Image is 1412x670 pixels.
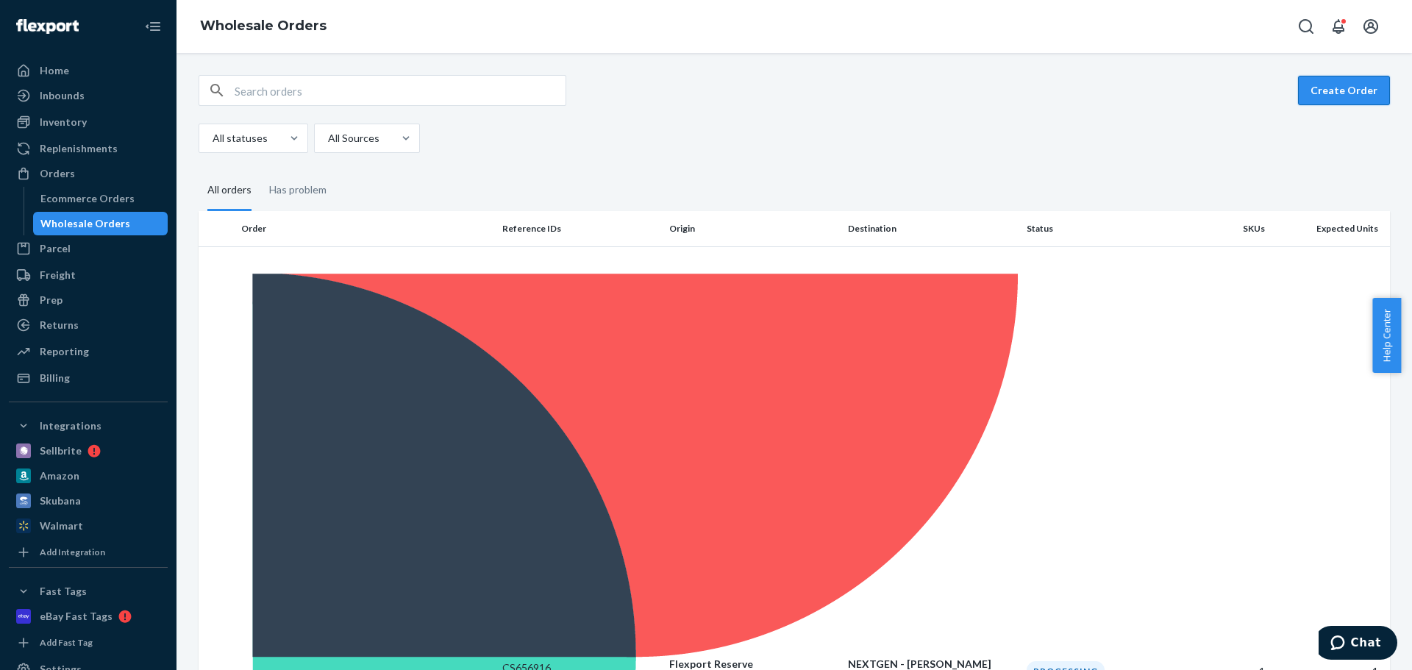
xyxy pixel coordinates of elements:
[40,268,76,282] div: Freight
[40,141,118,156] div: Replenishments
[842,211,1021,246] th: Destination
[40,443,82,458] div: Sellbrite
[9,544,168,561] a: Add Integration
[40,584,87,599] div: Fast Tags
[188,5,338,48] ol: breadcrumbs
[663,211,842,246] th: Origin
[9,366,168,390] a: Billing
[1291,12,1321,41] button: Open Search Box
[9,464,168,488] a: Amazon
[9,514,168,538] a: Walmart
[9,580,168,603] button: Fast Tags
[40,318,79,332] div: Returns
[1188,211,1271,246] th: SKUs
[9,313,168,337] a: Returns
[40,166,75,181] div: Orders
[40,216,130,231] div: Wholesale Orders
[9,263,168,287] a: Freight
[40,191,135,206] div: Ecommerce Orders
[327,131,328,146] input: All Sources
[235,76,566,105] input: Search orders
[1021,211,1188,246] th: Status
[40,493,81,508] div: Skubana
[207,171,252,211] div: All orders
[40,636,93,649] div: Add Fast Tag
[1324,12,1353,41] button: Open notifications
[9,288,168,312] a: Prep
[138,12,168,41] button: Close Navigation
[33,212,168,235] a: Wholesale Orders
[33,187,168,210] a: Ecommerce Orders
[40,468,79,483] div: Amazon
[9,84,168,107] a: Inbounds
[16,19,79,34] img: Flexport logo
[40,344,89,359] div: Reporting
[9,340,168,363] a: Reporting
[200,18,327,34] a: Wholesale Orders
[40,609,113,624] div: eBay Fast Tags
[9,414,168,438] button: Integrations
[40,371,70,385] div: Billing
[40,293,63,307] div: Prep
[1319,626,1397,663] iframe: Opens a widget where you can chat to one of our agents
[9,237,168,260] a: Parcel
[1356,12,1386,41] button: Open account menu
[40,115,87,129] div: Inventory
[496,211,663,246] th: Reference IDs
[9,137,168,160] a: Replenishments
[235,211,496,246] th: Order
[9,489,168,513] a: Skubana
[9,439,168,463] a: Sellbrite
[9,59,168,82] a: Home
[1271,211,1390,246] th: Expected Units
[9,634,168,652] a: Add Fast Tag
[40,63,69,78] div: Home
[269,171,327,209] div: Has problem
[9,110,168,134] a: Inventory
[40,418,101,433] div: Integrations
[40,518,83,533] div: Walmart
[40,241,71,256] div: Parcel
[211,131,213,146] input: All statuses
[9,162,168,185] a: Orders
[1298,76,1390,105] button: Create Order
[40,88,85,103] div: Inbounds
[1372,298,1401,373] button: Help Center
[40,546,105,558] div: Add Integration
[9,605,168,628] a: eBay Fast Tags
